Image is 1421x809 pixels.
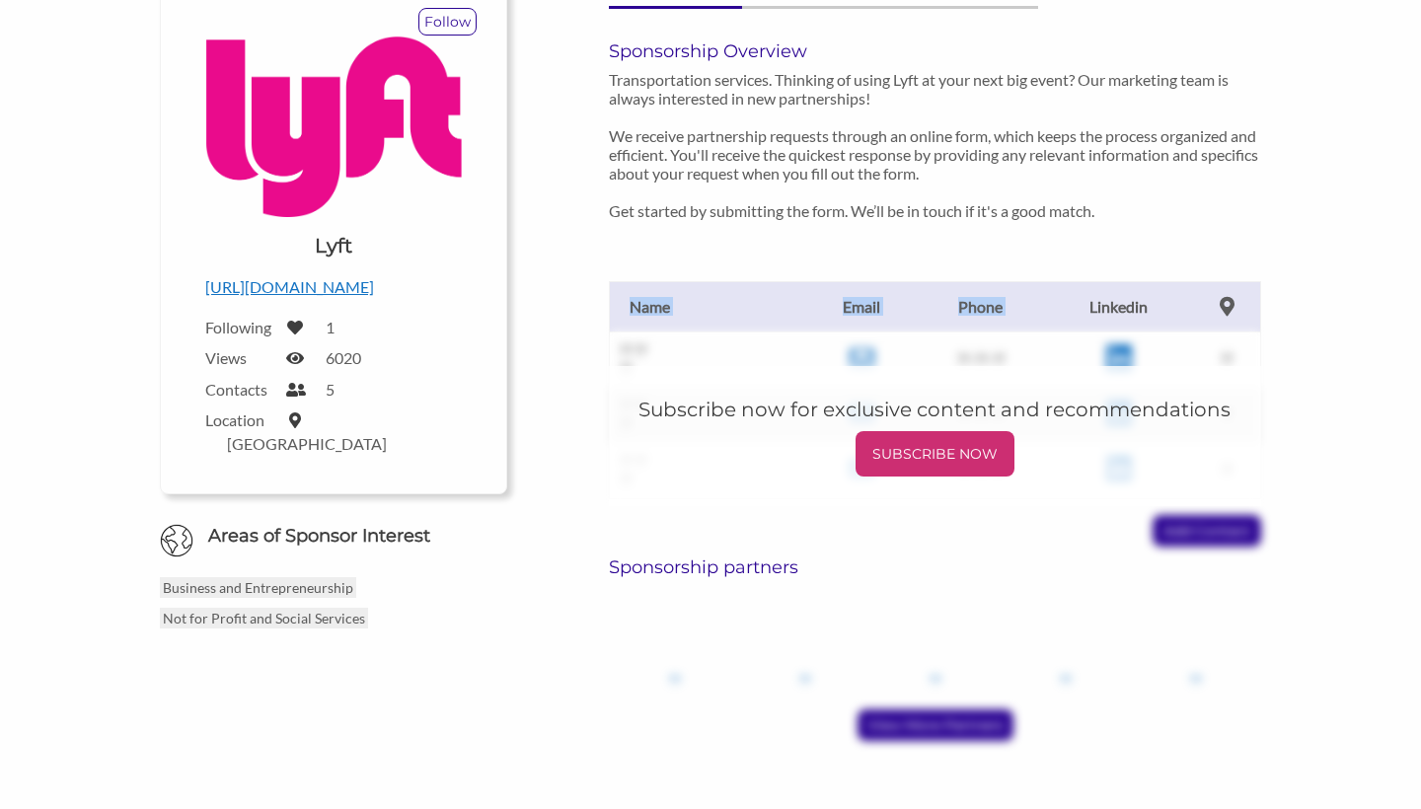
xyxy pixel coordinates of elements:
[326,318,335,336] label: 1
[807,281,917,331] th: Email
[326,380,335,399] label: 5
[315,232,352,259] h1: Lyft
[638,396,1231,423] h5: Subscribe now for exclusive content and recommendations
[326,348,361,367] label: 6020
[227,434,387,453] label: [GEOGRAPHIC_DATA]
[205,274,462,300] p: [URL][DOMAIN_NAME]
[609,556,1260,578] h6: Sponsorship partners
[638,431,1231,477] a: SUBSCRIBE NOW
[205,348,274,367] label: Views
[863,439,1007,469] p: SUBSCRIBE NOW
[419,9,476,35] p: Follow
[917,281,1045,331] th: Phone
[160,577,356,598] p: Business and Entrepreneurship
[205,318,274,336] label: Following
[609,40,1260,62] h6: Sponsorship Overview
[1045,281,1194,331] th: Linkedin
[205,36,462,217] img: Logo
[160,608,368,628] p: Not for Profit and Social Services
[205,380,274,399] label: Contacts
[160,524,193,557] img: Globe Icon
[205,410,274,429] label: Location
[609,70,1260,220] p: Transportation services. Thinking of using Lyft at your next big event? Our marketing team is alw...
[610,281,807,331] th: Name
[145,524,522,549] h6: Areas of Sponsor Interest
